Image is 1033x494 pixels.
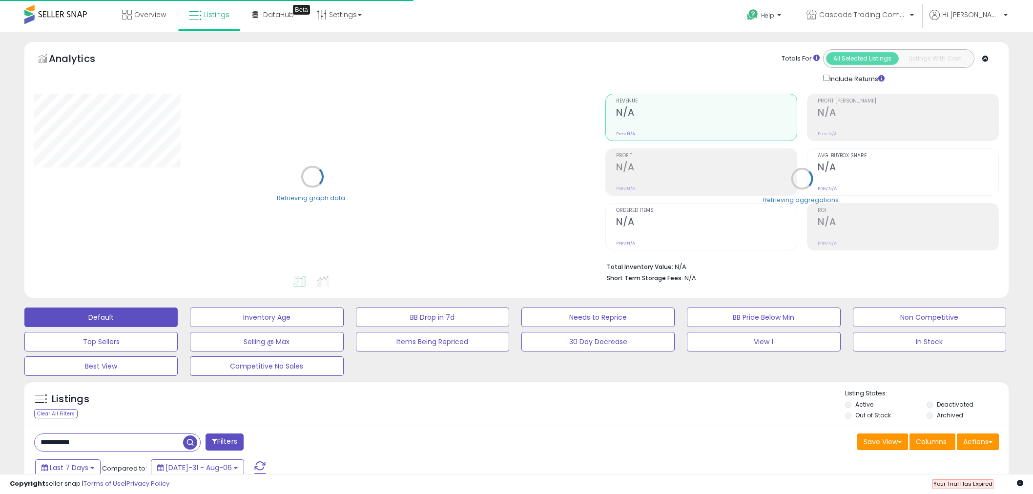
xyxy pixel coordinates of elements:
[356,308,509,327] button: BB Drop in 7d
[10,479,169,489] div: seller snap | |
[937,411,963,419] label: Archived
[826,52,899,65] button: All Selected Listings
[24,356,178,376] button: Best View
[933,480,992,488] span: Your Trial Has Expired
[134,10,166,20] span: Overview
[34,409,78,418] div: Clear All Filters
[35,459,101,476] button: Last 7 Days
[909,433,955,450] button: Columns
[930,10,1008,32] a: Hi [PERSON_NAME]
[855,411,891,419] label: Out of Stock
[190,332,343,351] button: Selling @ Max
[942,10,1001,20] span: Hi [PERSON_NAME]
[819,10,907,20] span: Cascade Trading Company
[10,479,45,488] strong: Copyright
[746,9,759,21] i: Get Help
[151,459,244,476] button: [DATE]-31 - Aug-06
[24,332,178,351] button: Top Sellers
[263,10,294,20] span: DataHub
[853,308,1006,327] button: Non Competitive
[816,73,896,84] div: Include Returns
[855,400,873,409] label: Active
[52,392,89,406] h5: Listings
[782,54,820,63] div: Totals For
[206,433,244,451] button: Filters
[853,332,1006,351] button: In Stock
[937,400,973,409] label: Deactivated
[102,464,147,473] span: Compared to:
[687,332,840,351] button: View 1
[126,479,169,488] a: Privacy Policy
[356,332,509,351] button: Items Being Repriced
[761,11,774,20] span: Help
[190,356,343,376] button: Competitive No Sales
[277,193,348,202] div: Retrieving graph data..
[898,52,971,65] button: Listings With Cost
[916,437,947,447] span: Columns
[521,308,675,327] button: Needs to Reprice
[763,195,842,204] div: Retrieving aggregations..
[24,308,178,327] button: Default
[857,433,908,450] button: Save View
[521,332,675,351] button: 30 Day Decrease
[83,479,125,488] a: Terms of Use
[165,463,232,473] span: [DATE]-31 - Aug-06
[845,389,1009,398] p: Listing States:
[50,463,88,473] span: Last 7 Days
[739,1,791,32] a: Help
[293,5,310,15] div: Tooltip anchor
[49,52,114,68] h5: Analytics
[190,308,343,327] button: Inventory Age
[687,308,840,327] button: BB Price Below Min
[204,10,229,20] span: Listings
[957,433,999,450] button: Actions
